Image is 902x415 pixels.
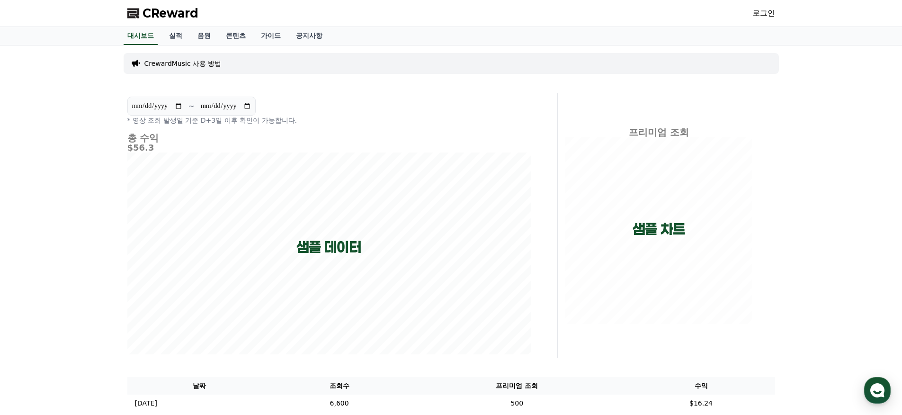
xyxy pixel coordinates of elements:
[253,27,288,45] a: 가이드
[87,315,98,323] span: 대화
[627,395,775,412] td: $16.24
[190,27,218,45] a: 음원
[188,100,195,112] p: ~
[122,300,182,324] a: 설정
[143,6,198,21] span: CReward
[407,395,627,412] td: 500
[218,27,253,45] a: 콘텐츠
[272,377,407,395] th: 조회수
[135,398,157,408] p: [DATE]
[127,133,531,143] h4: 총 수익
[633,221,685,238] p: 샘플 차트
[127,377,272,395] th: 날짜
[288,27,330,45] a: 공지사항
[127,116,531,125] p: * 영상 조회 발생일 기준 D+3일 이후 확인이 가능합니다.
[30,315,36,322] span: 홈
[161,27,190,45] a: 실적
[627,377,775,395] th: 수익
[565,127,752,137] h4: 프리미엄 조회
[3,300,63,324] a: 홈
[127,143,531,153] h5: $56.3
[272,395,407,412] td: 6,600
[144,59,222,68] a: CrewardMusic 사용 방법
[124,27,158,45] a: 대시보드
[127,6,198,21] a: CReward
[146,315,158,322] span: 설정
[296,239,361,256] p: 샘플 데이터
[752,8,775,19] a: 로그인
[63,300,122,324] a: 대화
[407,377,627,395] th: 프리미엄 조회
